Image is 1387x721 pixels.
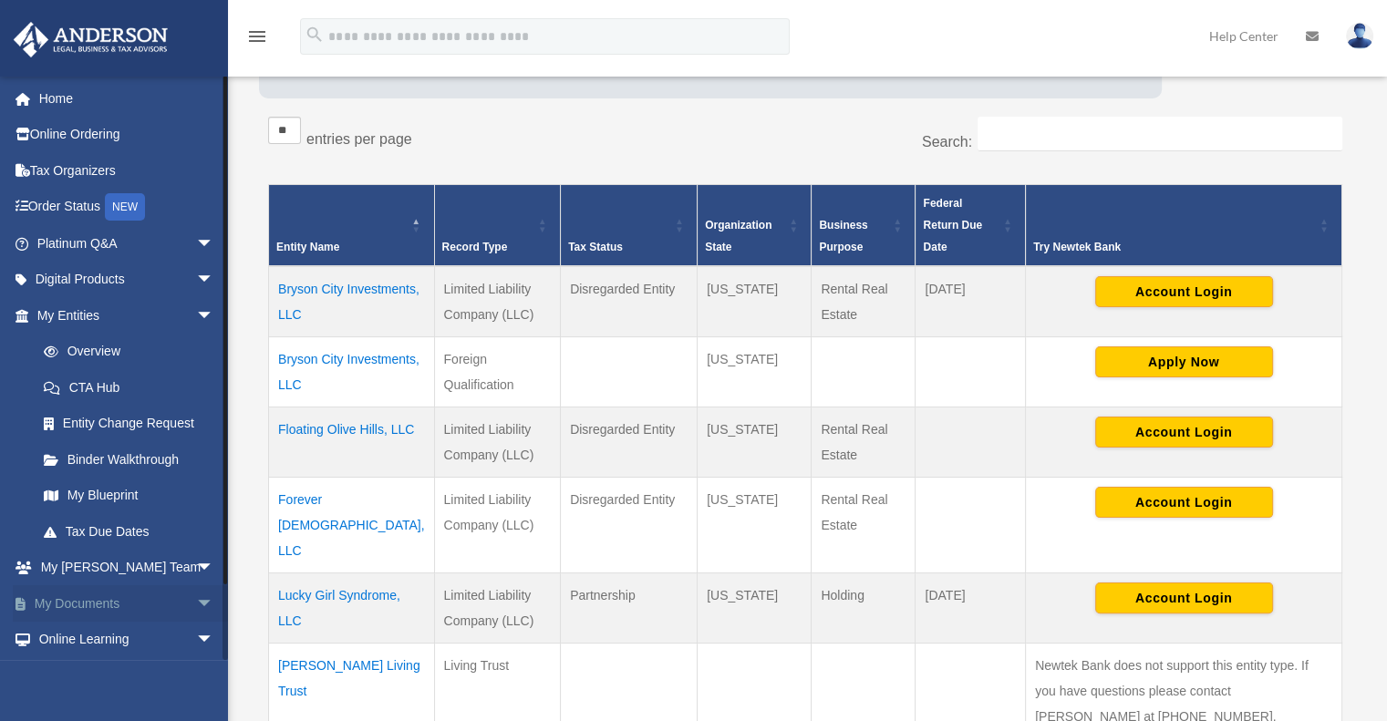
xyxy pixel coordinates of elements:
td: Limited Liability Company (LLC) [434,407,561,477]
th: Tax Status: Activate to sort [561,184,698,266]
div: NEW [105,193,145,221]
a: Account Login [1095,494,1273,509]
th: Record Type: Activate to sort [434,184,561,266]
span: Tax Status [568,241,623,253]
td: [DATE] [916,266,1026,337]
a: Home [13,80,242,117]
button: Apply Now [1095,346,1273,377]
a: Online Learningarrow_drop_down [13,622,242,658]
label: entries per page [306,131,412,147]
td: Disregarded Entity [561,266,698,337]
td: Rental Real Estate [812,407,916,477]
td: [US_STATE] [698,407,812,477]
td: Bryson City Investments, LLC [269,336,435,407]
a: Entity Change Request [26,406,233,442]
th: Entity Name: Activate to invert sorting [269,184,435,266]
span: Entity Name [276,241,339,253]
button: Account Login [1095,417,1273,448]
i: search [305,25,325,45]
td: [US_STATE] [698,336,812,407]
a: Platinum Q&Aarrow_drop_down [13,225,242,262]
td: Partnership [561,572,698,643]
td: Rental Real Estate [812,477,916,572]
span: arrow_drop_down [196,297,233,335]
td: Holding [812,572,916,643]
td: Lucky Girl Syndrome, LLC [269,572,435,643]
span: arrow_drop_down [196,225,233,263]
button: Account Login [1095,276,1273,307]
td: Limited Liability Company (LLC) [434,266,561,337]
i: menu [246,26,268,47]
img: User Pic [1346,23,1373,49]
label: Search: [922,134,972,149]
a: My [PERSON_NAME] Teamarrow_drop_down [13,550,242,586]
a: Order StatusNEW [13,189,242,226]
a: Account Login [1095,424,1273,438]
span: arrow_drop_down [196,622,233,659]
a: My Documentsarrow_drop_down [13,585,242,622]
span: Record Type [442,241,508,253]
td: Forever [DEMOGRAPHIC_DATA], LLC [269,477,435,572]
span: arrow_drop_down [196,262,233,299]
a: My Entitiesarrow_drop_down [13,297,233,334]
span: Business Purpose [819,219,867,253]
span: Federal Return Due Date [923,197,982,253]
td: Foreign Qualification [434,336,561,407]
a: Account Login [1095,590,1273,604]
img: Anderson Advisors Platinum Portal [8,22,173,57]
button: Account Login [1095,487,1273,518]
a: Account Login [1095,283,1273,298]
td: Limited Liability Company (LLC) [434,572,561,643]
a: Online Ordering [13,117,242,153]
a: Billingarrow_drop_down [13,657,242,694]
a: Tax Organizers [13,152,242,189]
td: Floating Olive Hills, LLC [269,407,435,477]
th: Business Purpose: Activate to sort [812,184,916,266]
td: Bryson City Investments, LLC [269,266,435,337]
th: Federal Return Due Date: Activate to sort [916,184,1026,266]
div: Try Newtek Bank [1033,236,1314,258]
button: Account Login [1095,582,1273,613]
td: Disregarded Entity [561,477,698,572]
td: Limited Liability Company (LLC) [434,477,561,572]
a: Tax Due Dates [26,513,233,550]
span: arrow_drop_down [196,550,233,587]
th: Try Newtek Bank : Activate to sort [1026,184,1342,266]
td: Rental Real Estate [812,266,916,337]
a: Overview [26,334,223,370]
td: [US_STATE] [698,572,812,643]
span: Organization State [705,219,771,253]
a: Digital Productsarrow_drop_down [13,262,242,298]
td: [DATE] [916,572,1026,643]
a: CTA Hub [26,369,233,406]
td: [US_STATE] [698,477,812,572]
span: arrow_drop_down [196,585,233,623]
td: Disregarded Entity [561,407,698,477]
th: Organization State: Activate to sort [698,184,812,266]
span: arrow_drop_down [196,657,233,695]
td: [US_STATE] [698,266,812,337]
a: menu [246,32,268,47]
a: Binder Walkthrough [26,441,233,478]
a: My Blueprint [26,478,233,514]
